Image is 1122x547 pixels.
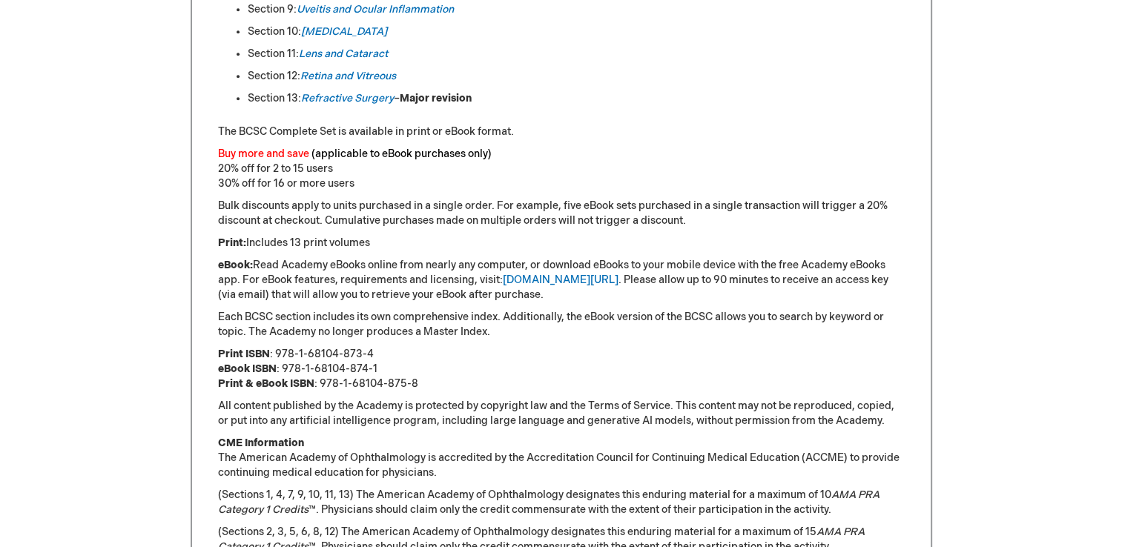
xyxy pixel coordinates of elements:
[218,236,905,251] p: Includes 13 print volumes
[248,24,905,39] li: Section 10:
[218,348,270,360] strong: Print ISBN
[248,47,905,62] li: Section 11:
[218,377,314,390] strong: Print & eBook ISBN
[218,236,246,249] strong: Print:
[218,147,905,191] p: 20% off for 2 to 15 users 30% off for 16 or more users
[218,259,253,271] strong: eBook:
[218,310,905,339] p: Each BCSC section includes its own comprehensive index. Additionally, the eBook version of the BC...
[218,362,277,375] strong: eBook ISBN
[503,273,618,286] a: [DOMAIN_NAME][URL]
[311,147,492,160] font: (applicable to eBook purchases only)
[248,69,905,84] li: Section 12:
[218,436,905,480] p: The American Academy of Ophthalmology is accredited by the Accreditation Council for Continuing M...
[300,70,396,82] a: Retina and Vitreous
[297,3,454,16] a: Uveitis and Ocular Inflammation
[218,199,905,228] p: Bulk discounts apply to units purchased in a single order. For example, five eBook sets purchased...
[218,347,905,391] p: : 978-1-68104-873-4 : 978-1-68104-874-1 : 978-1-68104-875-8
[218,125,905,139] p: The BCSC Complete Set is available in print or eBook format.
[218,147,309,160] font: Buy more and save
[301,92,394,105] a: Refractive Surgery
[400,92,472,105] strong: Major revision
[218,488,905,517] p: (Sections 1, 4, 7, 9, 10, 11, 13) The American Academy of Ophthalmology designates this enduring ...
[248,91,905,106] li: Section 13: –
[248,2,905,17] li: Section 9:
[301,25,387,38] a: [MEDICAL_DATA]
[218,399,905,428] p: All content published by the Academy is protected by copyright law and the Terms of Service. This...
[218,437,304,449] strong: CME Information
[218,258,905,302] p: Read Academy eBooks online from nearly any computer, or download eBooks to your mobile device wit...
[299,47,388,60] a: Lens and Cataract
